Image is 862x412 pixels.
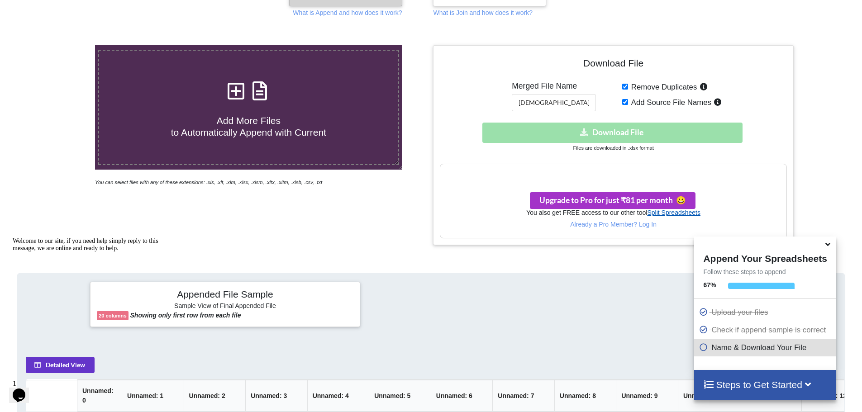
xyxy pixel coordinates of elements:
[245,380,307,412] th: Unnamed: 3
[440,52,786,78] h4: Download File
[703,281,716,289] b: 67 %
[554,380,616,412] th: Unnamed: 8
[293,8,402,17] p: What is Append and how does it work?
[694,267,836,276] p: Follow these steps to append
[95,180,322,185] i: You can select files with any of these extensions: .xls, .xlt, .xlm, .xlsx, .xlsm, .xltx, .xltm, ...
[77,380,122,412] th: Unnamed: 0
[184,380,246,412] th: Unnamed: 2
[130,312,241,319] b: Showing only first row from each file
[171,115,326,137] span: Add More Files to Automatically Append with Current
[673,195,686,205] span: smile
[512,94,596,111] input: Enter File Name
[431,380,493,412] th: Unnamed: 6
[440,209,786,217] h6: You also get FREE access to our other tool
[647,209,700,216] a: Split Spreadsheets
[97,289,353,301] h4: Appended File Sample
[573,145,653,151] small: Files are downloaded in .xlsx format
[433,8,532,17] p: What is Join and how does it work?
[9,376,38,403] iframe: chat widget
[703,379,827,390] h4: Steps to Get Started
[307,380,369,412] th: Unnamed: 4
[699,342,833,353] p: Name & Download Your File
[699,324,833,336] p: Check if append sample is correct
[530,192,695,209] button: Upgrade to Pro for just ₹81 per monthsmile
[369,380,431,412] th: Unnamed: 5
[539,195,686,205] span: Upgrade to Pro for just ₹81 per month
[4,4,149,18] span: Welcome to our site, if you need help simply reply to this message, we are online and ready to help.
[699,307,833,318] p: Upload your files
[493,380,555,412] th: Unnamed: 7
[122,380,184,412] th: Unnamed: 1
[440,220,786,229] p: Already a Pro Member? Log In
[440,169,786,179] h3: Your files are more than 1 MB
[616,380,678,412] th: Unnamed: 9
[678,380,740,412] th: Unnamed: 10
[628,83,697,91] span: Remove Duplicates
[694,251,836,264] h4: Append Your Spreadsheets
[4,4,167,18] div: Welcome to our site, if you need help simply reply to this message, we are online and ready to help.
[628,98,711,107] span: Add Source File Names
[512,81,596,91] h5: Merged File Name
[97,302,353,311] h6: Sample View of Final Appended File
[9,234,172,371] iframe: chat widget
